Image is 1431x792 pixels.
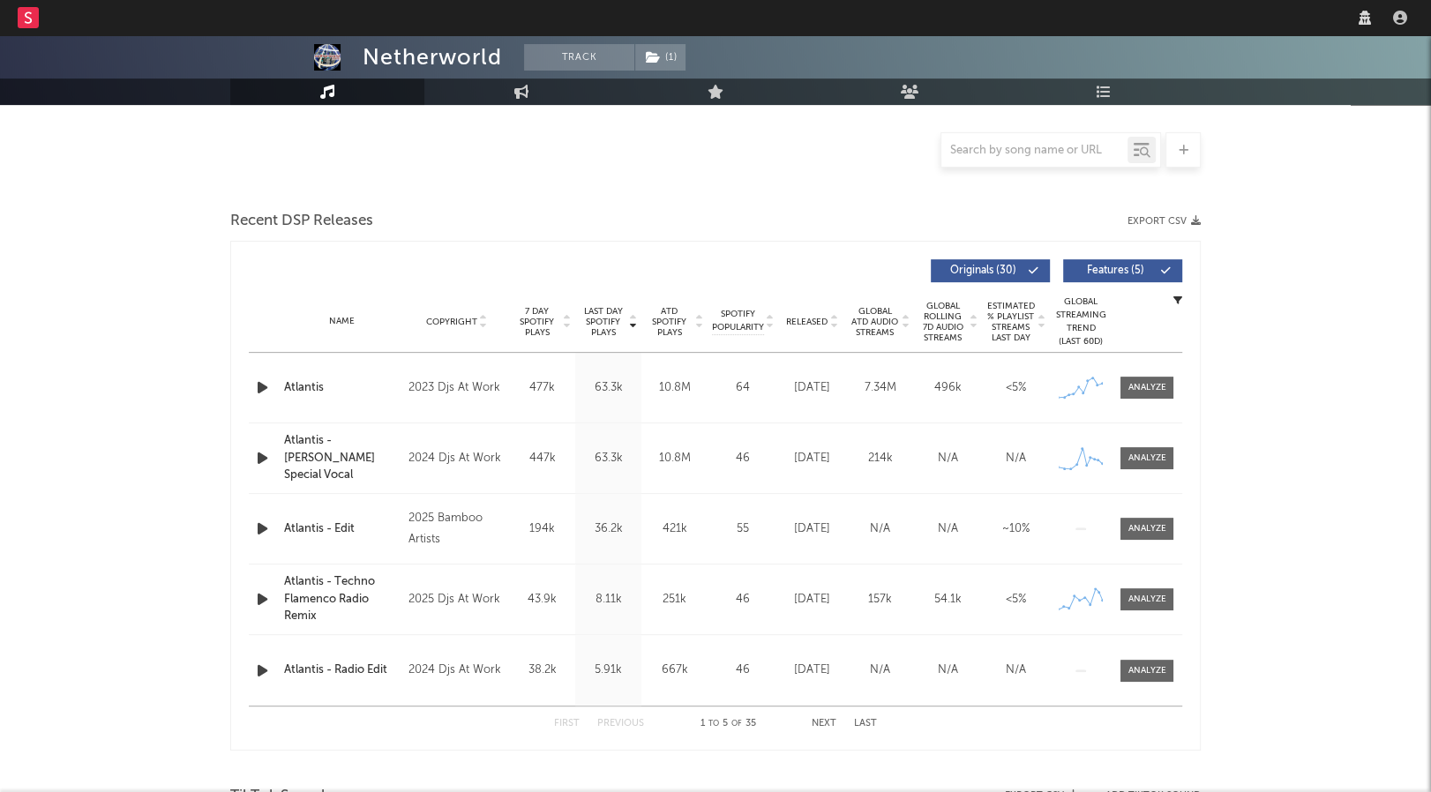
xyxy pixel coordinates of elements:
div: 2023 Djs At Work [408,377,505,399]
div: 46 [712,661,774,679]
div: 43.9k [513,591,571,609]
div: 194k [513,520,571,538]
div: Netherworld [363,44,502,71]
button: Export CSV [1128,216,1201,227]
div: [DATE] [783,379,842,397]
div: 36.2k [580,520,637,538]
button: First [554,719,580,728]
div: 63.3k [580,379,637,397]
div: 496k [918,379,978,397]
div: Global Streaming Trend (Last 60D) [1054,295,1107,348]
div: N/A [918,520,978,538]
span: of [731,720,742,728]
a: Atlantis - Radio Edit [284,661,400,679]
span: Estimated % Playlist Streams Last Day [986,301,1035,343]
div: N/A [918,661,978,679]
a: Atlantis [284,379,400,397]
span: to [708,720,719,728]
div: 667k [646,661,703,679]
a: Atlantis - [PERSON_NAME] Special Vocal [284,432,400,484]
button: Originals(30) [931,259,1050,282]
div: <5% [986,379,1045,397]
button: Previous [597,719,644,728]
div: 2024 Djs At Work [408,448,505,469]
div: N/A [986,661,1045,679]
div: [DATE] [783,661,842,679]
span: Features ( 5 ) [1075,265,1156,276]
div: 421k [646,520,703,538]
button: Track [524,44,634,71]
div: 2025 Bamboo Artists [408,508,505,550]
div: <5% [986,591,1045,609]
div: [DATE] [783,520,842,538]
div: [DATE] [783,450,842,467]
span: 7 Day Spotify Plays [513,306,560,338]
div: 64 [712,379,774,397]
div: 1 5 35 [679,714,776,735]
div: 8.11k [580,591,637,609]
div: 10.8M [646,379,703,397]
span: Last Day Spotify Plays [580,306,626,338]
div: 63.3k [580,450,637,467]
div: N/A [850,661,910,679]
input: Search by song name or URL [941,144,1128,158]
div: 54.1k [918,591,978,609]
div: 46 [712,591,774,609]
span: ATD Spotify Plays [646,306,693,338]
div: Name [284,315,400,328]
div: 157k [850,591,910,609]
div: ~ 10 % [986,520,1045,538]
div: 477k [513,379,571,397]
div: 2024 Djs At Work [408,660,505,681]
div: 46 [712,450,774,467]
button: Next [812,719,836,728]
span: Spotify Popularity [712,308,764,334]
a: Atlantis - Edit [284,520,400,538]
a: Atlantis - Techno Flamenco Radio Remix [284,573,400,625]
div: [DATE] [783,591,842,609]
div: N/A [918,450,978,467]
div: 447k [513,450,571,467]
div: 7.34M [850,379,910,397]
div: 55 [712,520,774,538]
div: 38.2k [513,661,571,679]
span: Released [786,317,828,327]
span: Global Rolling 7D Audio Streams [918,301,967,343]
button: Last [854,719,877,728]
div: 251k [646,591,703,609]
div: 5.91k [580,661,637,679]
button: Features(5) [1063,259,1182,282]
div: 10.8M [646,450,703,467]
span: Originals ( 30 ) [942,265,1023,276]
button: (1) [635,44,686,71]
div: N/A [986,450,1045,467]
span: Copyright [425,317,476,327]
span: ( 1 ) [634,44,686,71]
span: Recent DSP Releases [230,211,373,232]
span: Global ATD Audio Streams [850,306,899,338]
div: 214k [850,450,910,467]
div: N/A [850,520,910,538]
div: 2025 Djs At Work [408,589,505,610]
